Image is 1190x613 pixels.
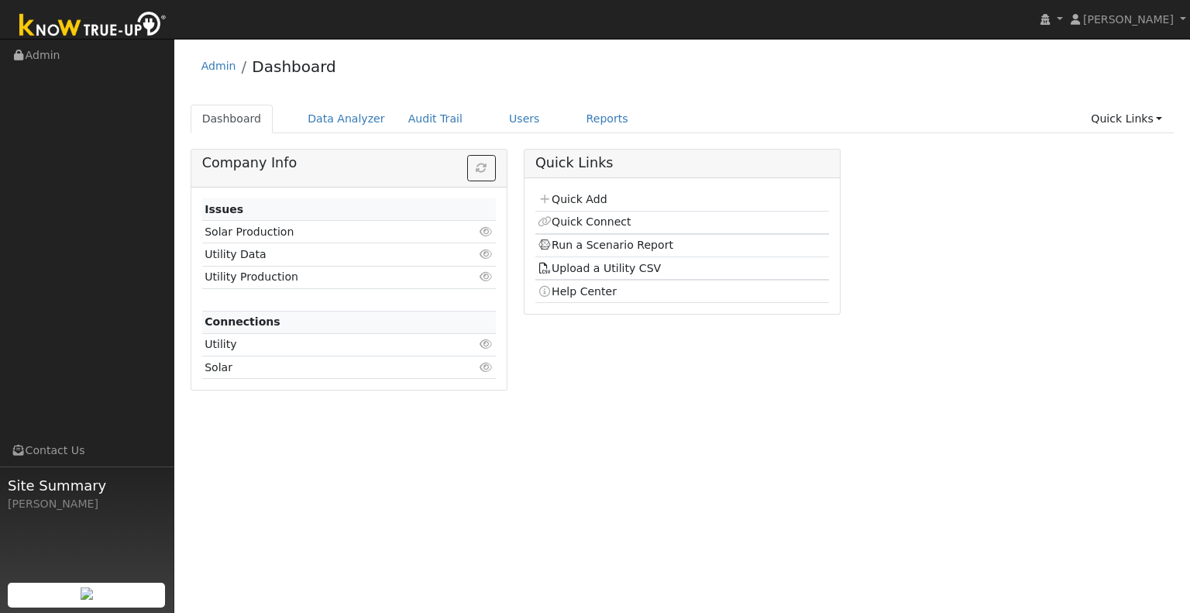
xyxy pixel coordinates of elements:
[497,105,552,133] a: Users
[538,215,631,228] a: Quick Connect
[538,285,617,298] a: Help Center
[480,362,494,373] i: Click to view
[480,271,494,282] i: Click to view
[296,105,397,133] a: Data Analyzer
[8,496,166,512] div: [PERSON_NAME]
[191,105,273,133] a: Dashboard
[12,9,174,43] img: Know True-Up
[480,249,494,260] i: Click to view
[202,266,449,288] td: Utility Production
[202,356,449,379] td: Solar
[202,155,496,171] h5: Company Info
[202,333,449,356] td: Utility
[535,155,829,171] h5: Quick Links
[575,105,640,133] a: Reports
[8,475,166,496] span: Site Summary
[1083,13,1174,26] span: [PERSON_NAME]
[538,239,673,251] a: Run a Scenario Report
[480,339,494,350] i: Click to view
[252,57,336,76] a: Dashboard
[538,262,661,274] a: Upload a Utility CSV
[397,105,474,133] a: Audit Trail
[202,243,449,266] td: Utility Data
[1079,105,1174,133] a: Quick Links
[538,193,607,205] a: Quick Add
[480,226,494,237] i: Click to view
[201,60,236,72] a: Admin
[205,203,243,215] strong: Issues
[202,221,449,243] td: Solar Production
[81,587,93,600] img: retrieve
[205,315,280,328] strong: Connections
